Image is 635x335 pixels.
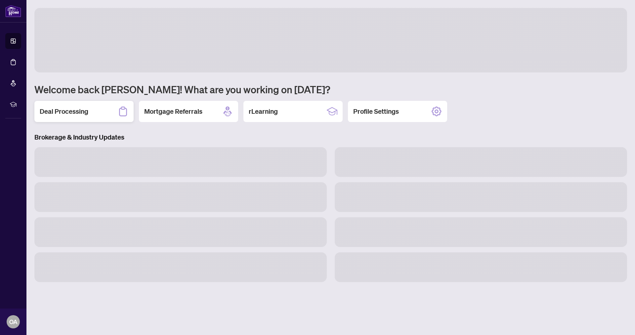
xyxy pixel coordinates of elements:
[5,5,21,17] img: logo
[609,312,628,332] button: Open asap
[249,107,278,116] h2: rLearning
[9,317,18,326] span: OA
[353,107,399,116] h2: Profile Settings
[40,107,88,116] h2: Deal Processing
[144,107,202,116] h2: Mortgage Referrals
[34,133,627,142] h3: Brokerage & Industry Updates
[34,83,627,96] h1: Welcome back [PERSON_NAME]! What are you working on [DATE]?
